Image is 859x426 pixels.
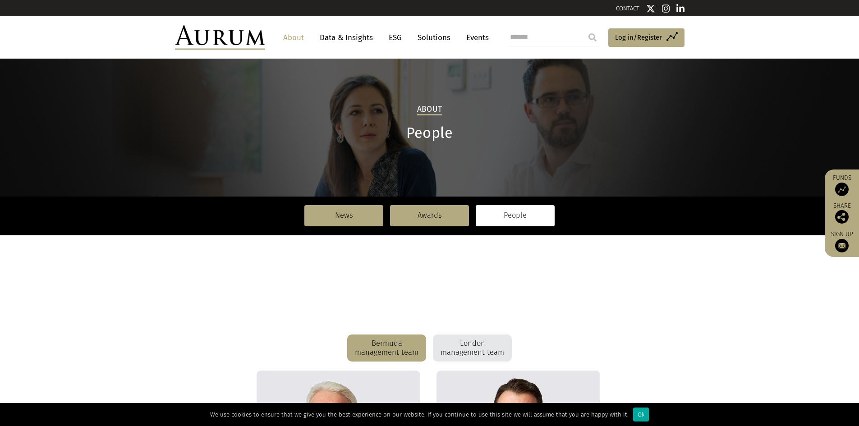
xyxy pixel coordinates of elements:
div: London management team [433,334,512,362]
div: Ok [633,408,649,421]
img: Sign up to our newsletter [835,239,849,252]
h2: About [417,105,442,115]
input: Submit [583,28,602,46]
a: News [304,205,383,226]
a: About [279,29,308,46]
a: Sign up [829,230,854,252]
a: Awards [390,205,469,226]
a: Funds [829,174,854,196]
span: Log in/Register [615,32,662,43]
a: Data & Insights [315,29,377,46]
img: Share this post [835,210,849,224]
img: Linkedin icon [676,4,684,13]
img: Twitter icon [646,4,655,13]
div: Bermuda management team [347,334,426,362]
a: Solutions [413,29,455,46]
a: CONTACT [616,5,639,12]
a: Events [462,29,489,46]
a: Log in/Register [608,28,684,47]
img: Access Funds [835,183,849,196]
img: Instagram icon [662,4,670,13]
div: Share [829,203,854,224]
h1: People [175,124,684,142]
img: Aurum [175,25,265,50]
a: ESG [384,29,406,46]
a: People [476,205,555,226]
